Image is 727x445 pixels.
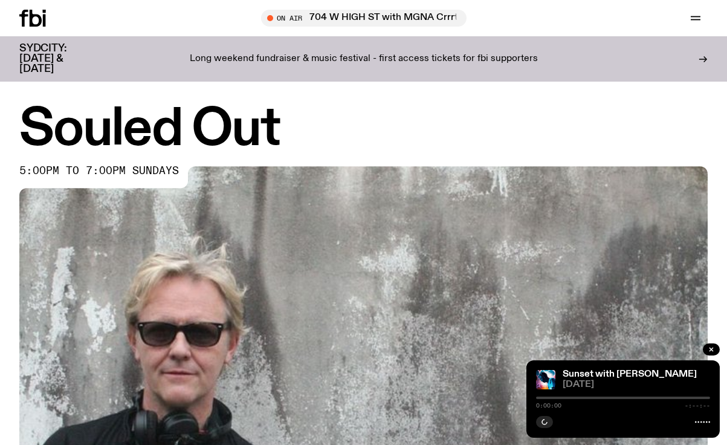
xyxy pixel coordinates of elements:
span: 0:00:00 [536,403,561,409]
p: Long weekend fundraiser & music festival - first access tickets for fbi supporters [190,54,538,65]
button: On Air704 W HIGH ST with MGNA Crrrta [261,10,467,27]
a: Sunset with [PERSON_NAME] [563,369,697,379]
h3: SYDCITY: [DATE] & [DATE] [19,44,97,74]
span: [DATE] [563,380,710,389]
img: Simon Caldwell stands side on, looking downwards. He has headphones on. Behind him is a brightly ... [536,370,555,389]
span: 5:00pm to 7:00pm sundays [19,166,179,176]
h1: Souled Out [19,105,708,154]
span: -:--:-- [685,403,710,409]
